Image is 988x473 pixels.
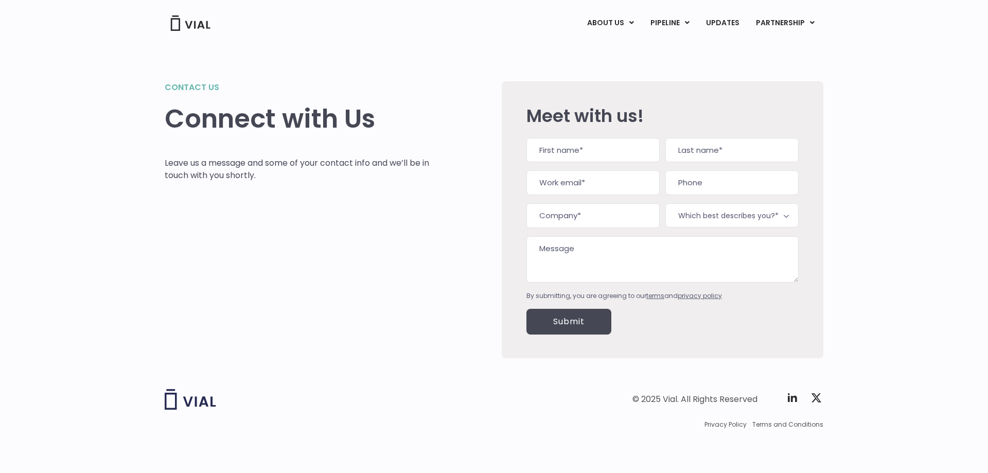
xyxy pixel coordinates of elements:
img: Vial logo wih "Vial" spelled out [165,389,216,410]
input: Phone [665,170,799,195]
a: ABOUT USMenu Toggle [579,14,642,32]
h2: Contact us [165,81,430,94]
img: Vial Logo [170,15,211,31]
p: Leave us a message and some of your contact info and we’ll be in touch with you shortly. [165,157,430,182]
a: privacy policy [678,291,722,300]
a: PARTNERSHIPMenu Toggle [748,14,823,32]
input: Company* [526,203,660,228]
input: Work email* [526,170,660,195]
a: Privacy Policy [704,420,747,429]
span: Which best describes you?* [665,203,799,227]
input: First name* [526,138,660,163]
div: © 2025 Vial. All Rights Reserved [632,394,757,405]
input: Last name* [665,138,799,163]
h1: Connect with Us [165,104,430,134]
a: UPDATES [698,14,747,32]
input: Submit [526,309,611,335]
a: terms [646,291,664,300]
a: PIPELINEMenu Toggle [642,14,697,32]
h2: Meet with us! [526,106,799,126]
div: By submitting, you are agreeing to our and [526,291,799,301]
a: Terms and Conditions [752,420,823,429]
